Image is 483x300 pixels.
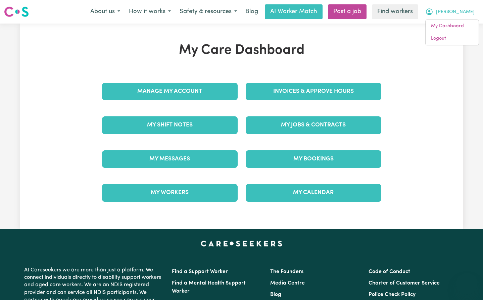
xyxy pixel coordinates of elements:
a: My Dashboard [426,20,479,33]
div: My Account [425,20,479,45]
a: The Founders [270,269,303,274]
a: My Workers [102,184,238,201]
a: Find workers [372,4,418,19]
a: My Bookings [246,150,381,168]
a: Invoices & Approve Hours [246,83,381,100]
h1: My Care Dashboard [98,42,385,59]
img: Careseekers logo [4,6,29,18]
a: My Shift Notes [102,116,238,134]
a: Charter of Customer Service [369,280,440,286]
a: AI Worker Match [265,4,323,19]
button: Safety & resources [175,5,241,19]
a: Media Centre [270,280,305,286]
iframe: Button to launch messaging window [456,273,478,295]
a: Code of Conduct [369,269,410,274]
button: About us [86,5,125,19]
a: Manage My Account [102,83,238,100]
a: Find a Support Worker [172,269,228,274]
a: Police Check Policy [369,292,416,297]
a: Careseekers home page [201,241,282,246]
a: Careseekers logo [4,4,29,20]
a: Blog [270,292,281,297]
a: My Jobs & Contracts [246,116,381,134]
a: My Messages [102,150,238,168]
a: Post a job [328,4,367,19]
a: Blog [241,4,262,19]
a: My Calendar [246,184,381,201]
span: [PERSON_NAME] [436,8,475,16]
a: Logout [426,32,479,45]
button: How it works [125,5,175,19]
button: My Account [421,5,479,19]
a: Find a Mental Health Support Worker [172,280,246,294]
